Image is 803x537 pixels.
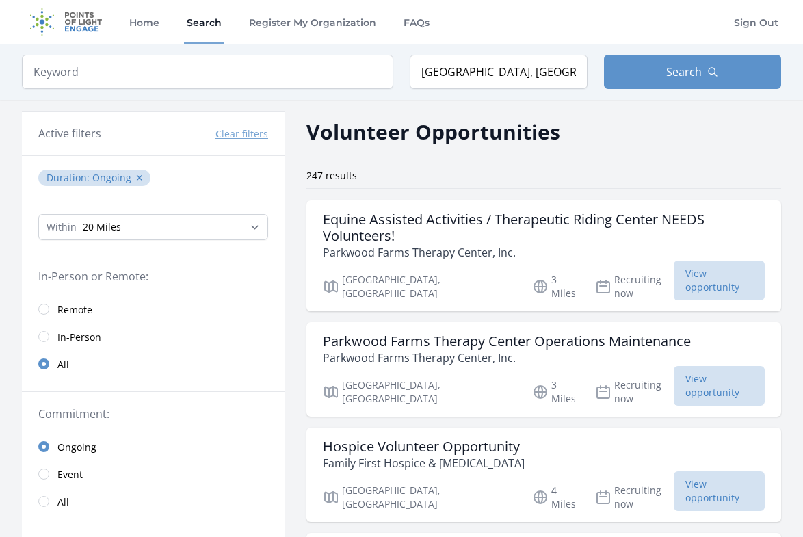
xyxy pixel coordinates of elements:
[323,333,691,350] h3: Parkwood Farms Therapy Center Operations Maintenance
[57,441,96,454] span: Ongoing
[306,169,357,182] span: 247 results
[38,214,268,240] select: Search Radius
[323,438,525,455] h3: Hospice Volunteer Opportunity
[306,116,560,147] h2: Volunteer Opportunities
[323,378,516,406] p: [GEOGRAPHIC_DATA], [GEOGRAPHIC_DATA]
[532,378,579,406] p: 3 Miles
[323,211,765,244] h3: Equine Assisted Activities / Therapeutic Riding Center NEEDS Volunteers!
[595,273,674,300] p: Recruiting now
[532,273,579,300] p: 3 Miles
[604,55,782,89] button: Search
[323,244,765,261] p: Parkwood Farms Therapy Center, Inc.
[92,171,131,184] span: Ongoing
[306,322,781,417] a: Parkwood Farms Therapy Center Operations Maintenance Parkwood Farms Therapy Center, Inc. [GEOGRAP...
[674,471,765,511] span: View opportunity
[532,484,579,511] p: 4 Miles
[666,64,702,80] span: Search
[595,378,674,406] p: Recruiting now
[135,171,144,185] button: ✕
[22,350,285,378] a: All
[674,366,765,406] span: View opportunity
[410,55,588,89] input: Location
[323,273,516,300] p: [GEOGRAPHIC_DATA], [GEOGRAPHIC_DATA]
[57,303,92,317] span: Remote
[22,460,285,488] a: Event
[38,125,101,142] h3: Active filters
[57,330,101,344] span: In-Person
[215,127,268,141] button: Clear filters
[323,455,525,471] p: Family First Hospice & [MEDICAL_DATA]
[306,428,781,522] a: Hospice Volunteer Opportunity Family First Hospice & [MEDICAL_DATA] [GEOGRAPHIC_DATA], [GEOGRAPHI...
[674,261,765,300] span: View opportunity
[22,433,285,460] a: Ongoing
[22,488,285,515] a: All
[22,296,285,323] a: Remote
[22,323,285,350] a: In-Person
[57,468,83,482] span: Event
[306,200,781,311] a: Equine Assisted Activities / Therapeutic Riding Center NEEDS Volunteers! Parkwood Farms Therapy C...
[323,484,516,511] p: [GEOGRAPHIC_DATA], [GEOGRAPHIC_DATA]
[323,350,691,366] p: Parkwood Farms Therapy Center, Inc.
[47,171,92,184] span: Duration :
[57,358,69,371] span: All
[38,268,268,285] legend: In-Person or Remote:
[22,55,393,89] input: Keyword
[57,495,69,509] span: All
[595,484,674,511] p: Recruiting now
[38,406,268,422] legend: Commitment:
